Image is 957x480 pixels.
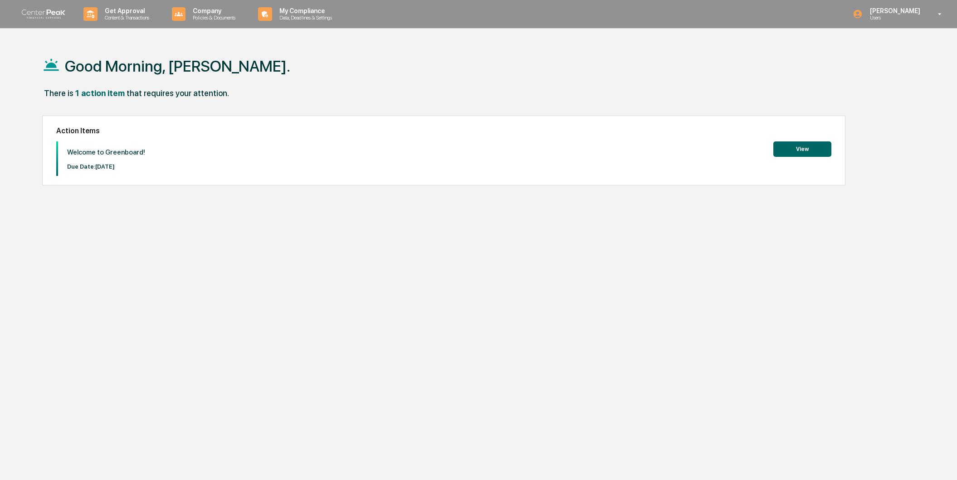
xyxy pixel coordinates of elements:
[98,7,154,15] p: Get Approval
[272,7,337,15] p: My Compliance
[863,7,925,15] p: [PERSON_NAME]
[67,163,145,170] p: Due Date: [DATE]
[186,7,240,15] p: Company
[127,88,229,98] div: that requires your attention.
[773,144,831,153] a: View
[863,15,925,21] p: Users
[67,148,145,156] p: Welcome to Greenboard!
[65,57,290,75] h1: Good Morning, [PERSON_NAME].
[44,88,73,98] div: There is
[56,126,831,135] h2: Action Items
[98,15,154,21] p: Content & Transactions
[272,15,337,21] p: Data, Deadlines & Settings
[773,141,831,157] button: View
[22,10,65,19] img: logo
[186,15,240,21] p: Policies & Documents
[75,88,125,98] div: 1 action item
